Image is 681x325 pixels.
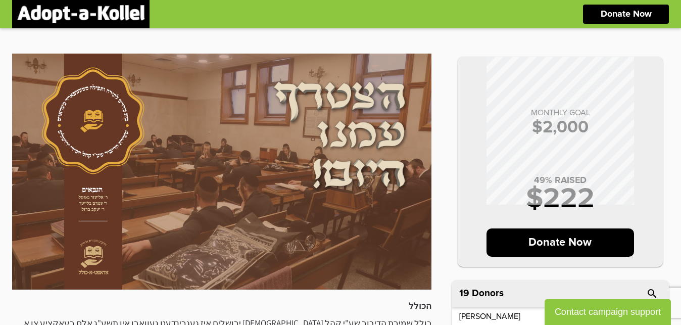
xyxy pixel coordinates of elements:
[646,288,658,300] i: search
[17,5,144,23] img: logonobg.png
[468,109,653,117] p: MONTHLY GOAL
[601,10,652,19] p: Donate Now
[472,289,504,298] p: Donors
[459,289,469,298] span: 19
[545,299,671,325] button: Contact campaign support
[487,228,635,257] p: Donate Now
[459,312,520,320] p: [PERSON_NAME]
[409,300,431,311] strong: הכולל
[468,119,653,136] p: $
[12,54,431,290] img: a5r73GM8cT.qcHOzV2DI4.jpg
